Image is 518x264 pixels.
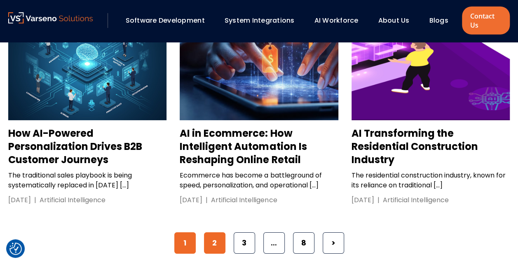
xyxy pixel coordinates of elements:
[314,16,358,25] a: AI Workforce
[8,195,31,205] div: [DATE]
[378,16,409,25] a: About Us
[383,195,449,205] div: Artificial Intelligence
[126,16,205,25] a: Software Development
[462,7,510,35] a: Contact Us
[234,232,255,254] a: 3
[352,171,510,190] p: The residential construction industry, known for its reliance on traditional […]
[122,14,216,28] div: Software Development
[174,232,196,254] span: 1
[8,12,93,23] img: Varseno Solutions – Product Engineering & IT Services
[8,171,166,190] p: The traditional sales playbook is being systematically replaced in [DATE] […]
[425,14,459,28] div: Blogs
[352,195,374,205] div: [DATE]
[180,2,338,205] a: AI in Ecommerce: How Intelligent Automation Is Reshaping Online Retail AI in Ecommerce: How Intel...
[9,243,22,255] button: Cookie Settings
[352,2,510,205] a: AI Transforming the Residential Construction Industry AI Transforming the Residential Constructio...
[180,195,202,205] div: [DATE]
[211,195,277,205] div: Artificial Intelligence
[310,14,370,28] div: AI Workforce
[31,195,40,205] div: |
[374,14,421,28] div: About Us
[323,232,344,254] a: >
[220,14,306,28] div: System Integrations
[204,232,225,254] a: 2
[374,195,383,205] div: |
[9,243,22,255] img: Revisit consent button
[352,2,510,120] img: AI Transforming the Residential Construction Industry
[429,16,448,25] a: Blogs
[202,195,211,205] div: |
[8,12,93,29] a: Varseno Solutions – Product Engineering & IT Services
[180,2,338,120] img: AI in Ecommerce: How Intelligent Automation Is Reshaping Online Retail
[180,127,338,166] h3: AI in Ecommerce: How Intelligent Automation Is Reshaping Online Retail
[263,232,285,254] span: …
[8,2,166,205] a: How AI-Powered Personalization Drives B2B Customer Journeys How AI-Powered Personalization Drives...
[8,127,166,166] h3: How AI-Powered Personalization Drives B2B Customer Journeys
[40,195,105,205] div: Artificial Intelligence
[293,232,314,254] a: 8
[8,2,166,120] img: How AI-Powered Personalization Drives B2B Customer Journeys
[352,127,510,166] h3: AI Transforming the Residential Construction Industry
[180,171,338,190] p: Ecommerce has become a battleground of speed, personalization, and operational […]
[225,16,295,25] a: System Integrations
